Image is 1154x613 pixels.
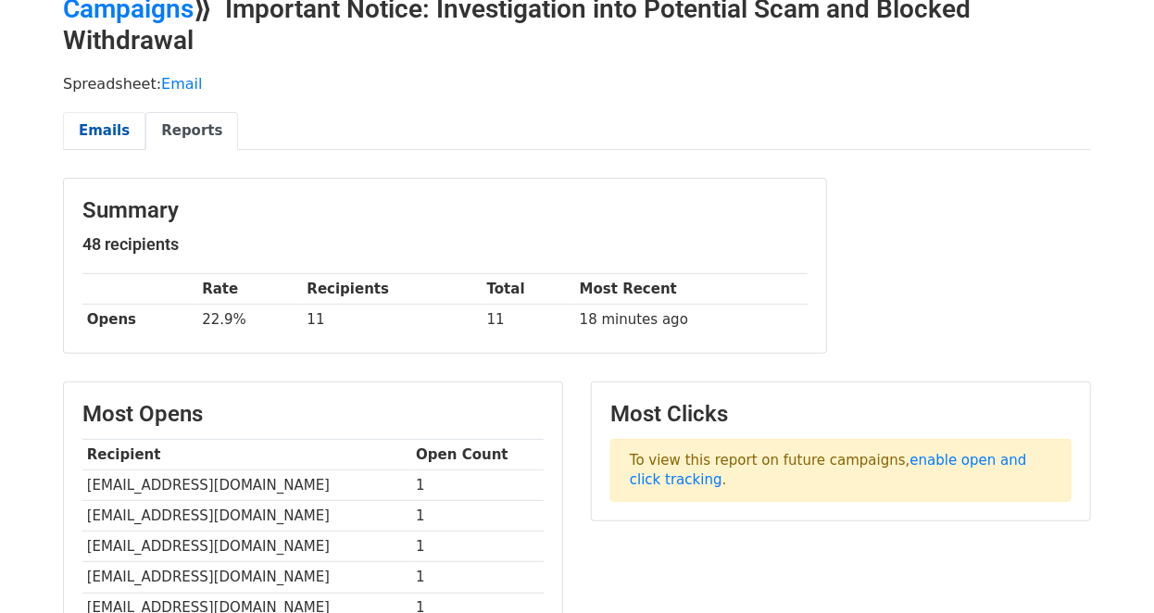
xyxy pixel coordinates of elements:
td: 1 [411,562,544,593]
td: 1 [411,501,544,532]
h3: Most Opens [82,401,544,428]
td: [EMAIL_ADDRESS][DOMAIN_NAME] [82,562,411,593]
td: [EMAIL_ADDRESS][DOMAIN_NAME] [82,532,411,562]
th: Recipient [82,440,411,470]
td: 11 [303,305,483,335]
td: 11 [483,305,575,335]
a: Email [161,75,202,93]
h5: 48 recipients [82,234,808,255]
td: 1 [411,532,544,562]
th: Rate [197,274,302,305]
td: [EMAIL_ADDRESS][DOMAIN_NAME] [82,470,411,501]
a: Emails [63,112,145,150]
td: 1 [411,470,544,501]
p: Spreadsheet: [63,74,1091,94]
h3: Summary [82,197,808,224]
iframe: Chat Widget [1061,524,1154,613]
th: Total [483,274,575,305]
th: Recipients [303,274,483,305]
h3: Most Clicks [610,401,1072,428]
a: enable open and click tracking [630,452,1027,488]
th: Open Count [411,440,544,470]
th: Opens [82,305,197,335]
td: 22.9% [197,305,302,335]
a: Reports [145,112,238,150]
p: To view this report on future campaigns, . [610,439,1072,502]
th: Most Recent [575,274,808,305]
td: [EMAIL_ADDRESS][DOMAIN_NAME] [82,501,411,532]
td: 18 minutes ago [575,305,808,335]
